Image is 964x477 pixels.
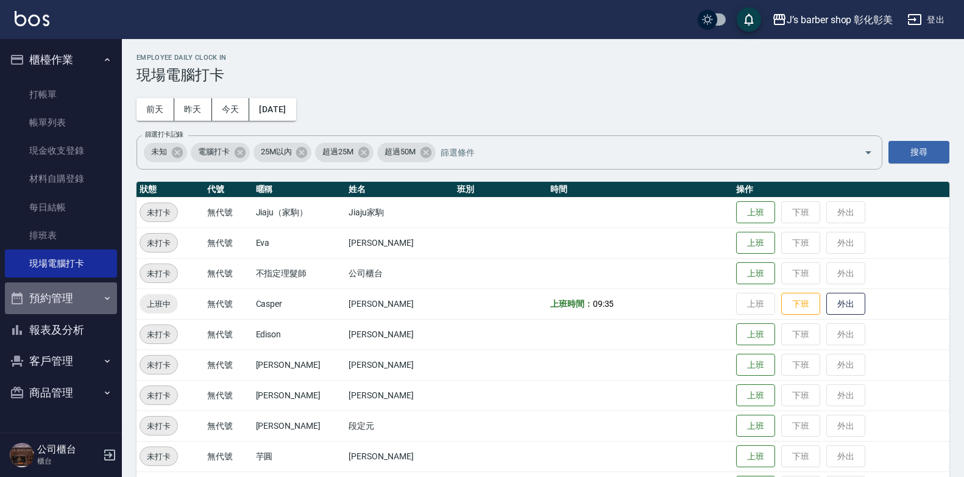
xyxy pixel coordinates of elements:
span: 未打卡 [140,389,177,402]
button: 上班 [736,445,775,468]
td: 芋圓 [253,441,346,472]
button: 上班 [736,232,775,254]
th: 操作 [733,182,949,198]
td: Jiaju（家駒） [253,197,346,228]
button: 預約管理 [5,282,117,314]
img: Logo [15,11,49,26]
input: 篩選條件 [438,142,843,163]
h3: 現場電腦打卡 [136,66,949,84]
td: [PERSON_NAME] [253,411,346,441]
h5: 公司櫃台 [37,443,99,456]
a: 現金收支登錄 [5,137,117,165]
td: 公司櫃台 [346,258,454,289]
td: 無代號 [204,319,252,350]
button: 商品管理 [5,377,117,409]
td: [PERSON_NAME] [253,350,346,380]
button: 今天 [212,98,250,121]
span: 未打卡 [140,420,177,432]
a: 打帳單 [5,81,117,109]
span: 電腦打卡 [191,146,237,158]
td: [PERSON_NAME] [346,380,454,411]
button: save [737,7,761,32]
th: 時間 [547,182,734,198]
img: Person [10,443,34,467]
td: [PERSON_NAME] [346,319,454,350]
td: 無代號 [204,258,252,289]
td: 段定元 [346,411,454,441]
span: 超過50M [377,146,423,158]
span: 未打卡 [140,267,177,280]
button: 搜尋 [888,141,949,163]
button: 登出 [902,9,949,31]
td: 無代號 [204,380,252,411]
button: 報表及分析 [5,314,117,346]
td: 無代號 [204,197,252,228]
span: 09:35 [593,299,614,309]
th: 姓名 [346,182,454,198]
span: 未打卡 [140,206,177,219]
th: 班別 [454,182,547,198]
button: [DATE] [249,98,296,121]
span: 未打卡 [140,450,177,463]
span: 未知 [144,146,174,158]
a: 材料自購登錄 [5,165,117,193]
div: 電腦打卡 [191,143,250,162]
button: 前天 [136,98,174,121]
td: [PERSON_NAME] [346,228,454,258]
button: 上班 [736,201,775,224]
a: 現場電腦打卡 [5,249,117,278]
td: Casper [253,289,346,319]
span: 未打卡 [140,328,177,341]
a: 排班表 [5,221,117,249]
button: 下班 [781,293,820,315]
td: 無代號 [204,228,252,258]
button: 上班 [736,354,775,376]
button: 上班 [736,384,775,407]
td: 無代號 [204,441,252,472]
h2: Employee Daily Clock In [136,54,949,62]
p: 櫃台 [37,456,99,467]
button: 櫃檯作業 [5,44,117,76]
td: Jiaju家駒 [346,197,454,228]
label: 篩選打卡記錄 [145,130,183,139]
th: 代號 [204,182,252,198]
span: 25M以內 [253,146,299,158]
td: 不指定理髮師 [253,258,346,289]
span: 未打卡 [140,237,177,249]
td: [PERSON_NAME] [253,380,346,411]
button: 上班 [736,415,775,437]
div: 超過25M [315,143,374,162]
a: 帳單列表 [5,109,117,137]
button: 上班 [736,262,775,285]
div: J’s barber shop 彰化彰美 [787,12,893,27]
td: [PERSON_NAME] [346,441,454,472]
b: 上班時間： [550,299,593,309]
button: J’s barber shop 彰化彰美 [767,7,898,32]
div: 未知 [144,143,187,162]
button: 客戶管理 [5,345,117,377]
th: 狀態 [136,182,204,198]
span: 超過25M [315,146,361,158]
button: Open [859,143,878,162]
td: 無代號 [204,411,252,441]
th: 暱稱 [253,182,346,198]
td: 無代號 [204,350,252,380]
a: 每日結帳 [5,193,117,221]
td: [PERSON_NAME] [346,350,454,380]
td: Edison [253,319,346,350]
td: [PERSON_NAME] [346,289,454,319]
button: 昨天 [174,98,212,121]
div: 25M以內 [253,143,312,162]
div: 超過50M [377,143,436,162]
button: 上班 [736,323,775,346]
button: 外出 [826,293,865,315]
td: Eva [253,228,346,258]
span: 未打卡 [140,359,177,371]
td: 無代號 [204,289,252,319]
span: 上班中 [140,298,178,310]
